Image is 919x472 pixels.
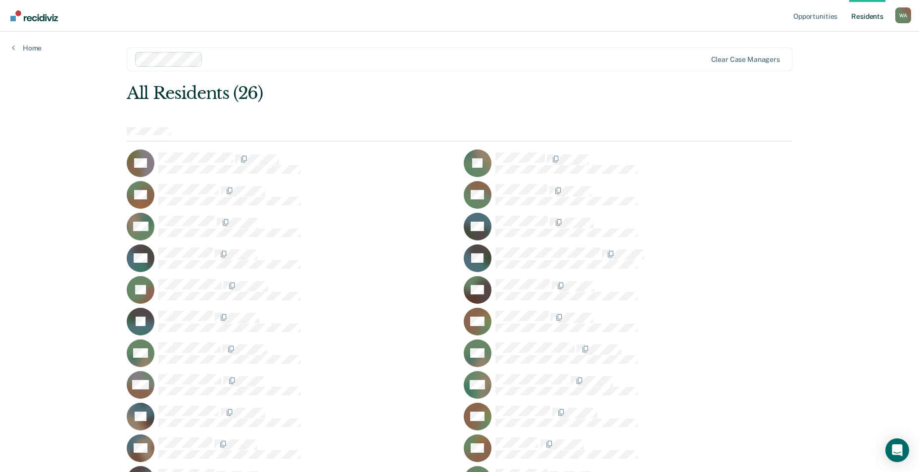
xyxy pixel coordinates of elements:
img: Recidiviz [10,10,58,21]
div: Clear case managers [711,55,780,64]
a: Home [12,44,42,52]
div: Open Intercom Messenger [885,438,909,462]
div: All Residents (26) [127,83,659,103]
button: Profile dropdown button [895,7,911,23]
div: W A [895,7,911,23]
